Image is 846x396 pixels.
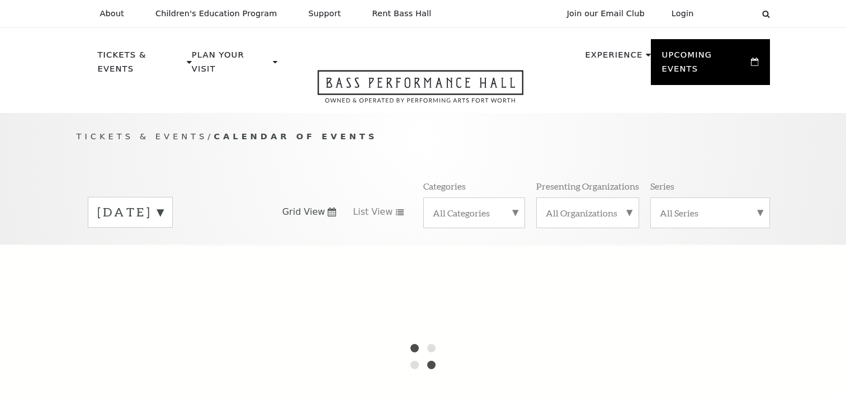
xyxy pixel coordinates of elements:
[192,48,270,82] p: Plan Your Visit
[536,180,639,192] p: Presenting Organizations
[155,9,277,18] p: Children's Education Program
[97,204,163,221] label: [DATE]
[650,180,674,192] p: Series
[660,207,760,219] label: All Series
[77,131,208,141] span: Tickets & Events
[423,180,466,192] p: Categories
[100,9,124,18] p: About
[546,207,630,219] label: All Organizations
[353,206,393,218] span: List View
[282,206,325,218] span: Grid View
[662,48,749,82] p: Upcoming Events
[214,131,377,141] span: Calendar of Events
[372,9,432,18] p: Rent Bass Hall
[77,130,770,144] p: /
[309,9,341,18] p: Support
[712,8,752,19] select: Select:
[433,207,516,219] label: All Categories
[98,48,185,82] p: Tickets & Events
[585,48,642,68] p: Experience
